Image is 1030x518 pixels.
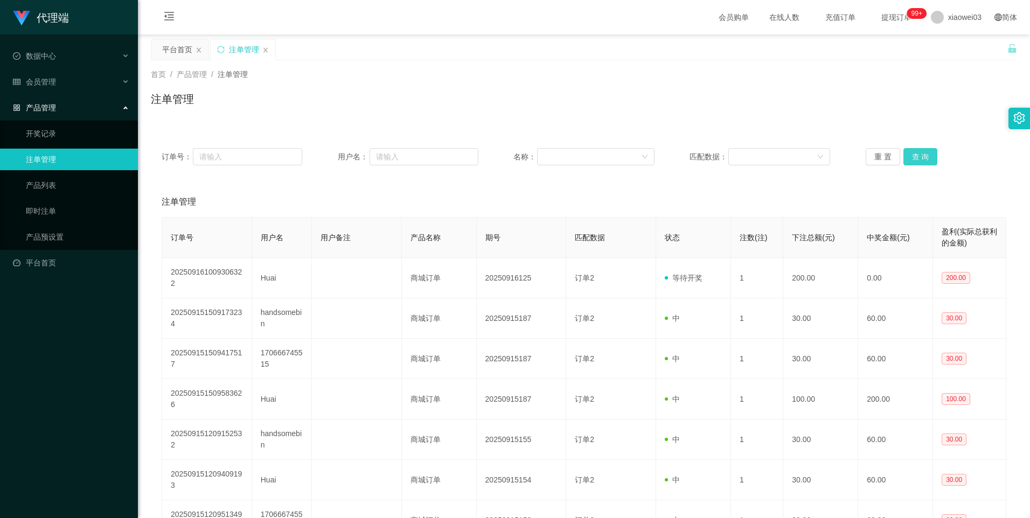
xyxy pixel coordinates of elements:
[211,70,213,79] span: /
[402,298,477,339] td: 商城订单
[575,475,594,484] span: 订单2
[575,314,594,323] span: 订单2
[858,419,933,460] td: 60.00
[252,379,312,419] td: Huai
[410,233,441,242] span: 产品名称
[13,103,56,112] span: 产品管理
[942,393,970,405] span: 100.00
[37,1,69,35] h1: 代理端
[665,435,680,444] span: 中
[783,419,858,460] td: 30.00
[162,419,252,460] td: 202509151209152532
[252,460,312,500] td: Huai
[477,258,567,298] td: 20250916125
[162,339,252,379] td: 202509151509417517
[783,258,858,298] td: 200.00
[13,11,30,26] img: logo.9652507e.png
[13,52,20,60] i: 图标: check-circle-o
[858,298,933,339] td: 60.00
[942,272,970,284] span: 200.00
[321,233,351,242] span: 用户备注
[575,435,594,444] span: 订单2
[402,258,477,298] td: 商城订单
[13,104,20,111] i: 图标: appstore-o
[162,195,196,208] span: 注单管理
[665,395,680,403] span: 中
[170,70,172,79] span: /
[817,153,824,161] i: 图标: down
[402,460,477,500] td: 商城订单
[783,460,858,500] td: 30.00
[665,475,680,484] span: 中
[261,233,283,242] span: 用户名
[642,153,648,161] i: 图标: down
[402,419,477,460] td: 商城订单
[477,419,567,460] td: 20250915155
[477,379,567,419] td: 20250915187
[731,339,783,379] td: 1
[13,78,20,86] i: 图标: table
[26,226,129,248] a: 产品预设置
[229,39,259,60] div: 注单管理
[907,8,927,19] sup: 1211
[783,298,858,339] td: 30.00
[858,460,933,500] td: 60.00
[252,339,312,379] td: 170666745515
[162,151,193,163] span: 订单号：
[252,419,312,460] td: handsomebin
[858,339,933,379] td: 60.00
[162,298,252,339] td: 202509151509173234
[858,258,933,298] td: 0.00
[26,149,129,170] a: 注单管理
[162,379,252,419] td: 202509151509583626
[690,151,728,163] span: 匹配数据：
[26,123,129,144] a: 开奖记录
[858,379,933,419] td: 200.00
[162,258,252,298] td: 202509161009306322
[217,46,225,53] i: 图标: sync
[196,47,202,53] i: 图标: close
[193,148,302,165] input: 请输入
[783,339,858,379] td: 30.00
[485,233,500,242] span: 期号
[942,312,966,324] span: 30.00
[942,227,997,247] span: 盈利(实际总获利的金额)
[665,233,680,242] span: 状态
[262,47,269,53] i: 图标: close
[575,233,605,242] span: 匹配数据
[162,460,252,500] td: 202509151209409193
[731,460,783,500] td: 1
[370,148,478,165] input: 请输入
[575,274,594,282] span: 订单2
[731,419,783,460] td: 1
[177,70,207,79] span: 产品管理
[477,298,567,339] td: 20250915187
[151,70,166,79] span: 首页
[866,148,900,165] button: 重 置
[575,395,594,403] span: 订单2
[513,151,537,163] span: 名称：
[942,433,966,445] span: 30.00
[903,148,938,165] button: 查 询
[26,200,129,222] a: 即时注单
[338,151,370,163] span: 用户名：
[665,274,702,282] span: 等待开奖
[731,258,783,298] td: 1
[13,78,56,86] span: 会员管理
[218,70,248,79] span: 注单管理
[13,13,69,22] a: 代理端
[665,354,680,363] span: 中
[151,1,187,35] i: 图标: menu-fold
[26,174,129,196] a: 产品列表
[1013,112,1025,124] i: 图标: setting
[402,339,477,379] td: 商城订单
[740,233,767,242] span: 注数(注)
[162,39,192,60] div: 平台首页
[731,379,783,419] td: 1
[783,379,858,419] td: 100.00
[792,233,834,242] span: 下注总额(元)
[867,233,909,242] span: 中奖金额(元)
[731,298,783,339] td: 1
[477,339,567,379] td: 20250915187
[575,354,594,363] span: 订单2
